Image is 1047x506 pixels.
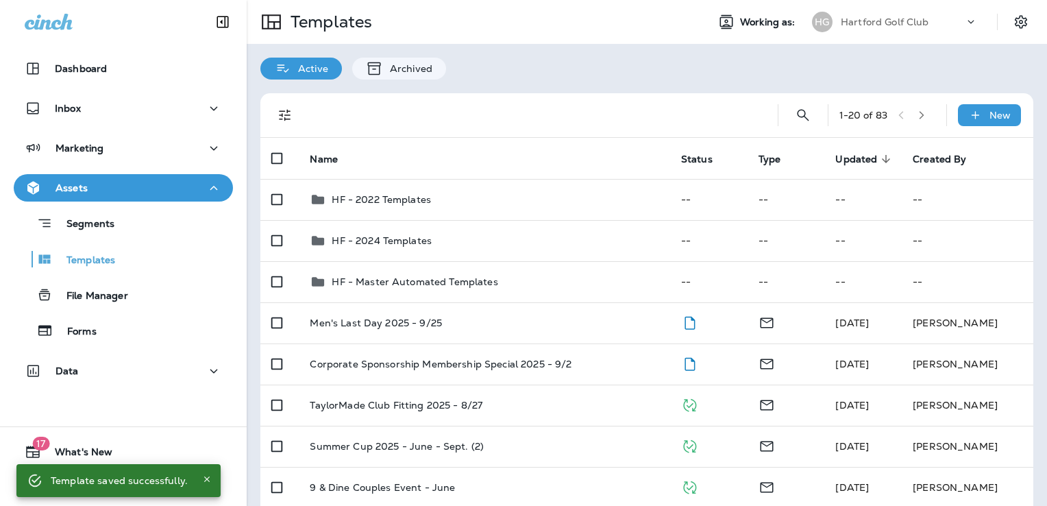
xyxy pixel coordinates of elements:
td: [PERSON_NAME] [902,344,1033,385]
p: HF - Master Automated Templates [332,276,497,287]
td: -- [670,261,748,302]
span: Email [759,315,775,328]
div: HG [812,12,833,32]
button: Marketing [14,134,233,162]
p: Inbox [55,103,81,114]
span: Email [759,398,775,410]
td: -- [748,261,825,302]
div: 1 - 20 of 83 [839,110,887,121]
button: Inbox [14,95,233,122]
td: -- [824,261,902,302]
td: [PERSON_NAME] [902,426,1033,467]
button: 17What's New [14,438,233,466]
button: Dashboard [14,55,233,82]
span: Name [310,153,356,165]
span: Type [759,154,781,165]
button: Data [14,357,233,385]
span: Created By [913,154,966,165]
td: -- [748,220,825,261]
button: Filters [271,101,299,129]
span: What's New [41,446,112,463]
span: Updated [835,154,877,165]
td: -- [824,220,902,261]
p: Forms [53,326,97,339]
span: Email [759,357,775,369]
button: Forms [14,316,233,345]
span: Published [681,398,698,410]
p: Corporate Sponsorship Membership Special 2025 - 9/2 [310,359,571,370]
button: Search Templates [789,101,817,129]
span: Caitlin Wilson [835,399,869,411]
p: Data [56,365,79,376]
p: TaylorMade Club Fitting 2025 - 8/27 [310,400,482,411]
p: Archived [383,63,432,74]
p: Men's Last Day 2025 - 9/25 [310,317,442,328]
div: Template saved successfully. [51,468,188,493]
p: Active [291,63,328,74]
span: Updated [835,153,895,165]
p: New [989,110,1011,121]
span: 17 [32,437,49,450]
span: Published [681,439,698,451]
p: HF - 2022 Templates [332,194,431,205]
p: File Manager [53,290,128,303]
span: Draft [681,357,698,369]
td: [PERSON_NAME] [902,302,1033,344]
p: Hartford Golf Club [841,16,929,27]
p: 9 & Dine Couples Event - June [310,482,455,493]
button: Support [14,471,233,498]
td: -- [748,179,825,220]
span: Status [681,153,730,165]
span: Caitlin Wilson [835,440,869,453]
td: -- [670,220,748,261]
p: Templates [285,12,372,32]
span: Status [681,154,713,165]
span: Caitlin Wilson [835,317,869,329]
button: Segments [14,208,233,238]
span: Created By [913,153,984,165]
span: Email [759,439,775,451]
span: Type [759,153,799,165]
span: Name [310,154,338,165]
button: Close [199,471,215,487]
p: HF - 2024 Templates [332,235,432,246]
td: -- [902,220,1033,261]
button: Assets [14,174,233,202]
button: Settings [1009,10,1033,34]
p: Summer Cup 2025 - June - Sept. (2) [310,441,484,452]
td: [PERSON_NAME] [902,385,1033,426]
button: Templates [14,245,233,274]
button: Collapse Sidebar [204,8,242,36]
p: Dashboard [55,63,107,74]
p: Templates [53,254,115,267]
span: Draft [681,315,698,328]
span: Caitlin Wilson [835,358,869,370]
td: -- [824,179,902,220]
span: Working as: [740,16,798,28]
td: -- [670,179,748,220]
p: Segments [53,218,114,232]
td: -- [902,179,1033,220]
p: Marketing [56,143,103,154]
span: Caitlin Wilson [835,481,869,494]
p: Assets [56,182,88,193]
span: Published [681,480,698,492]
span: Email [759,480,775,492]
button: File Manager [14,280,233,309]
td: -- [902,261,1033,302]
